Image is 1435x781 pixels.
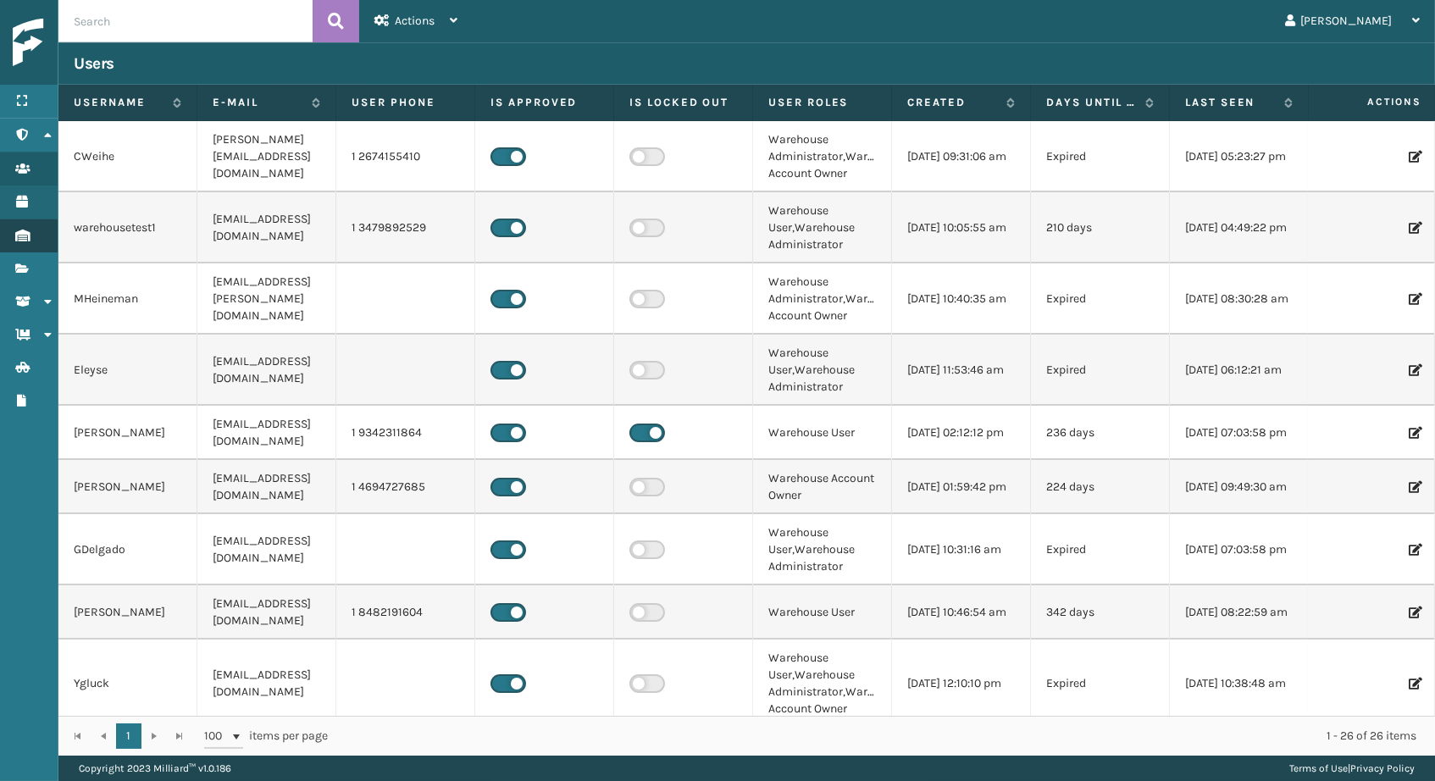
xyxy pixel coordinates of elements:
i: Edit [1409,607,1419,618]
label: User phone [352,95,459,110]
td: [PERSON_NAME] [58,585,197,640]
label: E-mail [213,95,303,110]
td: [EMAIL_ADDRESS][DOMAIN_NAME] [197,192,336,263]
i: Edit [1409,364,1419,376]
td: [PERSON_NAME] [58,460,197,514]
td: [EMAIL_ADDRESS][DOMAIN_NAME] [197,585,336,640]
td: 1 4694727685 [336,460,475,514]
div: | [1289,756,1415,781]
td: 1 9342311864 [336,406,475,460]
td: [DATE] 10:38:48 am [1170,640,1309,728]
i: Edit [1409,293,1419,305]
td: [EMAIL_ADDRESS][DOMAIN_NAME] [197,514,336,585]
img: logo [13,19,165,67]
td: [DATE] 09:49:30 am [1170,460,1309,514]
td: [PERSON_NAME][EMAIL_ADDRESS][DOMAIN_NAME] [197,121,336,192]
a: Terms of Use [1289,762,1348,774]
label: Is Locked Out [629,95,737,110]
td: 1 3479892529 [336,192,475,263]
td: Warehouse User [753,406,892,460]
td: Warehouse Account Owner [753,460,892,514]
td: [DATE] 07:03:58 pm [1170,514,1309,585]
td: 210 days [1031,192,1170,263]
i: Edit [1409,427,1419,439]
td: [DATE] 08:30:28 am [1170,263,1309,335]
td: [DATE] 05:23:27 pm [1170,121,1309,192]
p: Copyright 2023 Milliard™ v 1.0.186 [79,756,231,781]
td: Expired [1031,514,1170,585]
td: MHeineman [58,263,197,335]
td: warehousetest1 [58,192,197,263]
td: [EMAIL_ADDRESS][PERSON_NAME][DOMAIN_NAME] [197,263,336,335]
td: [PERSON_NAME] [58,406,197,460]
td: [EMAIL_ADDRESS][DOMAIN_NAME] [197,406,336,460]
label: Is Approved [490,95,598,110]
td: Ygluck [58,640,197,728]
td: Expired [1031,640,1170,728]
td: [DATE] 10:46:54 am [892,585,1031,640]
td: Expired [1031,121,1170,192]
td: Warehouse User [753,585,892,640]
label: Created [907,95,998,110]
td: GDelgado [58,514,197,585]
td: CWeihe [58,121,197,192]
a: Privacy Policy [1350,762,1415,774]
label: User Roles [768,95,876,110]
span: Actions [395,14,435,28]
td: 1 2674155410 [336,121,475,192]
label: Last Seen [1185,95,1276,110]
td: [DATE] 10:05:55 am [892,192,1031,263]
label: Days until password expires [1046,95,1137,110]
td: 224 days [1031,460,1170,514]
div: 1 - 26 of 26 items [352,728,1416,745]
span: 100 [204,728,230,745]
td: Expired [1031,263,1170,335]
h3: Users [74,53,114,74]
i: Edit [1409,481,1419,493]
td: [DATE] 07:03:58 pm [1170,406,1309,460]
label: Username [74,95,164,110]
i: Edit [1409,544,1419,556]
td: Warehouse User,Warehouse Administrator [753,514,892,585]
td: [DATE] 10:31:16 am [892,514,1031,585]
td: 342 days [1031,585,1170,640]
td: [DATE] 04:49:22 pm [1170,192,1309,263]
td: Warehouse Administrator,Warehouse Account Owner [753,121,892,192]
span: items per page [204,723,328,749]
td: [DATE] 09:31:06 am [892,121,1031,192]
a: 1 [116,723,141,749]
td: [EMAIL_ADDRESS][DOMAIN_NAME] [197,335,336,406]
i: Edit [1409,151,1419,163]
td: [DATE] 08:22:59 am [1170,585,1309,640]
td: [DATE] 06:12:21 am [1170,335,1309,406]
td: [EMAIL_ADDRESS][DOMAIN_NAME] [197,640,336,728]
td: [DATE] 01:59:42 pm [892,460,1031,514]
td: 1 8482191604 [336,585,475,640]
span: Actions [1314,88,1432,116]
td: 236 days [1031,406,1170,460]
td: [EMAIL_ADDRESS][DOMAIN_NAME] [197,460,336,514]
td: Expired [1031,335,1170,406]
td: [DATE] 12:10:10 pm [892,640,1031,728]
td: [DATE] 10:40:35 am [892,263,1031,335]
td: Warehouse User,Warehouse Administrator [753,335,892,406]
i: Edit [1409,222,1419,234]
i: Edit [1409,678,1419,690]
td: Warehouse Administrator,Warehouse Account Owner [753,263,892,335]
td: [DATE] 02:12:12 pm [892,406,1031,460]
td: Warehouse User,Warehouse Administrator,Warehouse Account Owner [753,640,892,728]
td: [DATE] 11:53:46 am [892,335,1031,406]
td: Eleyse [58,335,197,406]
td: Warehouse User,Warehouse Administrator [753,192,892,263]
